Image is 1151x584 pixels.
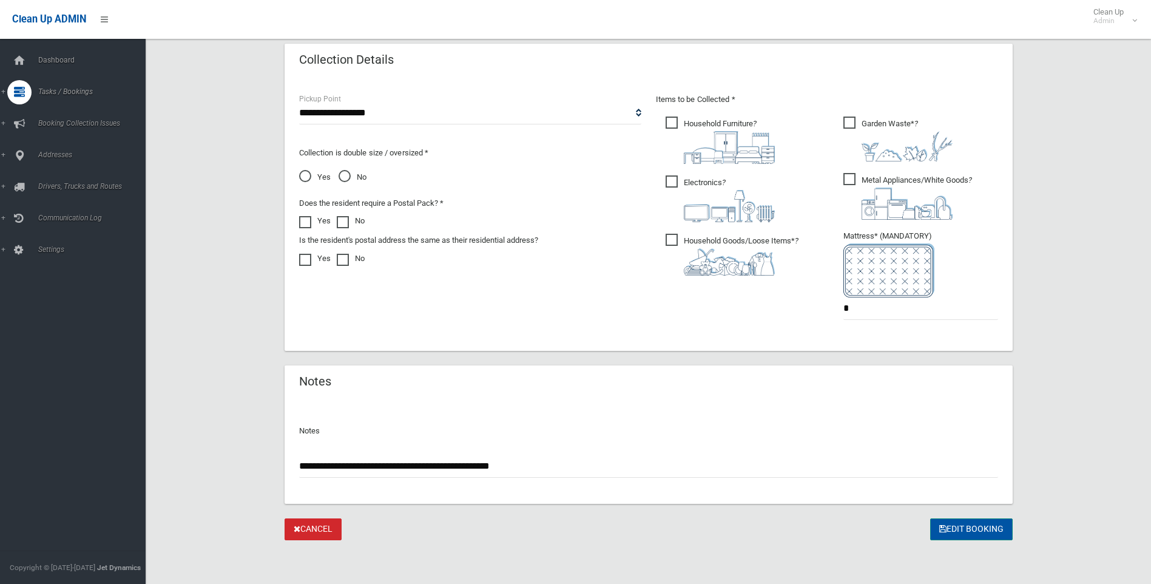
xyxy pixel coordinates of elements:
[35,214,155,222] span: Communication Log
[299,146,641,160] p: Collection is double size / oversized *
[285,48,408,72] header: Collection Details
[339,170,366,185] span: No
[684,190,775,222] img: 394712a680b73dbc3d2a6a3a7ffe5a07.png
[666,234,798,276] span: Household Goods/Loose Items*
[299,251,331,266] label: Yes
[35,56,155,64] span: Dashboard
[684,248,775,276] img: b13cc3517677393f34c0a387616ef184.png
[337,214,365,228] label: No
[1093,16,1124,25] small: Admin
[97,563,141,572] strong: Jet Dynamics
[35,119,155,127] span: Booking Collection Issues
[285,518,342,541] a: Cancel
[10,563,95,572] span: Copyright © [DATE]-[DATE]
[684,131,775,164] img: aa9efdbe659d29b613fca23ba79d85cb.png
[843,117,953,161] span: Garden Waste*
[666,175,775,222] span: Electronics
[299,196,444,211] label: Does the resident require a Postal Pack? *
[684,178,775,222] i: ?
[843,243,934,297] img: e7408bece873d2c1783593a074e5cb2f.png
[285,370,346,393] header: Notes
[12,13,86,25] span: Clean Up ADMIN
[337,251,365,266] label: No
[299,424,998,438] p: Notes
[35,87,155,96] span: Tasks / Bookings
[684,119,775,164] i: ?
[35,182,155,191] span: Drivers, Trucks and Routes
[862,175,972,220] i: ?
[843,173,972,220] span: Metal Appliances/White Goods
[299,170,331,185] span: Yes
[299,233,538,248] label: Is the resident's postal address the same as their residential address?
[1087,7,1136,25] span: Clean Up
[35,245,155,254] span: Settings
[684,236,798,276] i: ?
[299,214,331,228] label: Yes
[862,119,953,161] i: ?
[862,131,953,161] img: 4fd8a5c772b2c999c83690221e5242e0.png
[656,92,998,107] p: Items to be Collected *
[35,151,155,159] span: Addresses
[666,117,775,164] span: Household Furniture
[930,518,1013,541] button: Edit Booking
[843,231,998,297] span: Mattress* (MANDATORY)
[862,188,953,220] img: 36c1b0289cb1767239cdd3de9e694f19.png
